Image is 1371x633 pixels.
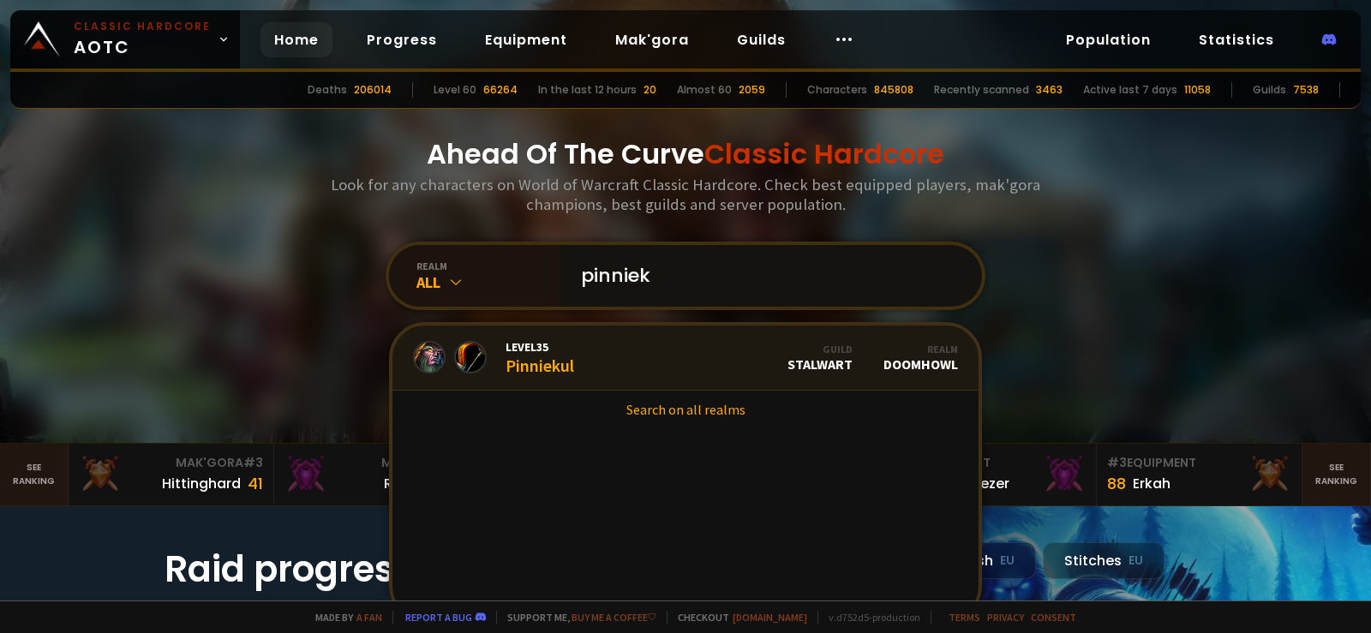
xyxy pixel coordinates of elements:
a: Home [260,22,332,57]
div: Mak'Gora [284,454,469,472]
div: Pinniekul [506,339,574,376]
span: Classic Hardcore [704,134,944,173]
div: 3463 [1036,82,1063,98]
div: Active last 7 days [1083,82,1177,98]
div: Level 60 [434,82,476,98]
div: realm [416,260,560,272]
span: # 3 [1107,454,1127,471]
h1: Ahead Of The Curve [427,134,944,175]
a: Progress [353,22,451,57]
a: Privacy [987,611,1024,624]
a: Classic HardcoreAOTC [10,10,240,69]
h3: Look for any characters on World of Warcraft Classic Hardcore. Check best equipped players, mak'g... [324,175,1047,214]
input: Search a character... [571,245,961,307]
div: 2059 [739,82,765,98]
a: Report a bug [405,611,472,624]
a: Seeranking [1302,444,1371,505]
div: Realm [883,343,958,355]
div: Equipment [901,454,1086,472]
a: Buy me a coffee [572,611,656,624]
a: Terms [949,611,980,624]
span: Support me, [496,611,656,624]
div: 41 [248,472,263,495]
a: [DOMAIN_NAME] [733,611,807,624]
span: Checkout [667,611,807,624]
div: Deaths [308,82,347,98]
a: a fan [356,611,382,624]
a: Consent [1031,611,1076,624]
h1: Raid progress [165,542,507,596]
span: Made by [305,611,382,624]
small: Classic Hardcore [74,19,211,34]
div: 11058 [1184,82,1211,98]
a: Statistics [1185,22,1288,57]
span: # 3 [243,454,263,471]
div: 7538 [1293,82,1319,98]
div: Rivench [384,473,438,494]
a: Mak'Gora#2Rivench100 [274,444,480,505]
div: 206014 [354,82,392,98]
a: Search on all realms [392,391,979,428]
span: AOTC [74,19,211,60]
a: #2Equipment88Notafreezer [891,444,1097,505]
div: Guild [787,343,853,355]
div: Stalwart [787,343,853,373]
div: 20 [644,82,656,98]
div: 66264 [483,82,518,98]
div: 845808 [874,82,913,98]
div: Hittinghard [162,473,241,494]
a: Mak'Gora#3Hittinghard41 [69,444,274,505]
a: Guilds [723,22,799,57]
div: Recently scanned [934,82,1029,98]
a: Equipment [471,22,581,57]
a: #3Equipment88Erkah [1097,444,1302,505]
div: Stitches [1043,542,1164,579]
div: Doomhowl [883,343,958,373]
div: 88 [1107,472,1126,495]
span: Level 35 [506,339,574,355]
small: EU [1000,552,1015,570]
small: EU [1129,552,1143,570]
div: Erkah [1133,473,1170,494]
div: In the last 12 hours [538,82,637,98]
a: Population [1052,22,1164,57]
a: Mak'gora [602,22,703,57]
span: v. d752d5 - production [817,611,920,624]
div: Characters [807,82,867,98]
div: Mak'Gora [79,454,263,472]
a: Level35PinniekulGuildStalwartRealmDoomhowl [392,325,979,391]
div: Guilds [1253,82,1286,98]
div: All [416,272,560,292]
div: Equipment [1107,454,1291,472]
div: Almost 60 [677,82,732,98]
